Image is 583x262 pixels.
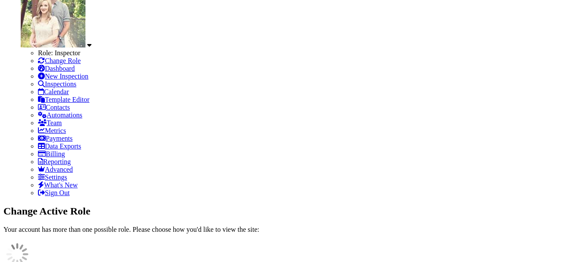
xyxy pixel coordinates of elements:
a: Data Exports [38,142,81,150]
a: What's New [38,181,78,189]
a: Template Editor [38,96,89,103]
a: Team [38,119,62,126]
a: Dashboard [38,65,75,72]
a: Metrics [38,127,66,134]
a: Reporting [38,158,71,165]
a: Advanced [38,166,73,173]
a: Payments [38,135,72,142]
a: Contacts [38,104,70,111]
a: Automations [38,111,82,119]
span: Role: Inspector [38,49,80,57]
a: Billing [38,150,65,158]
a: Change Role [38,57,81,64]
a: Sign Out [38,189,69,196]
h2: Change Active Role [3,205,580,217]
a: Inspections [38,80,76,88]
a: Settings [38,174,67,181]
a: Calendar [38,88,69,95]
p: Your account has more than one possible role. Please choose how you'd like to view the site: [3,226,580,234]
a: New Inspection [38,73,88,80]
